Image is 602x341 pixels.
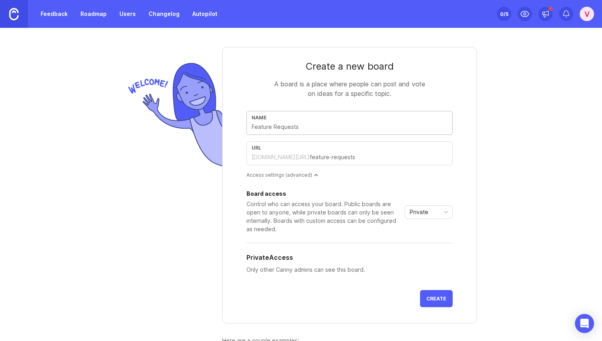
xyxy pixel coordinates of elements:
[115,7,141,21] a: Users
[497,7,511,21] button: 0/5
[246,265,453,274] p: Only other Canny admins can see this board.
[252,153,310,161] div: [DOMAIN_NAME][URL]
[270,79,429,98] div: A board is a place where people can post and vote on ideas for a specific topic.
[310,153,448,162] input: feature-requests
[426,296,446,302] span: Create
[246,253,293,262] h5: Private Access
[9,8,19,20] img: Canny Home
[246,60,453,73] div: Create a new board
[420,290,453,307] button: Create
[246,171,453,178] div: Access settings (advanced)
[252,145,448,151] div: url
[246,200,402,233] div: Control who can access your board. Public boards are open to anyone, while private boards can onl...
[188,7,222,21] a: Autopilot
[575,314,594,333] div: Open Intercom Messenger
[125,60,222,170] img: welcome-img-178bf9fb836d0a1529256ffe415d7085.png
[246,191,402,197] div: Board access
[405,205,453,219] div: toggle menu
[36,7,72,21] a: Feedback
[580,7,594,21] button: V
[252,123,448,131] input: Feature Requests
[410,208,428,216] span: Private
[252,115,448,121] div: Name
[500,8,508,19] div: 0 /5
[440,209,452,215] svg: toggle icon
[76,7,111,21] a: Roadmap
[144,7,184,21] a: Changelog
